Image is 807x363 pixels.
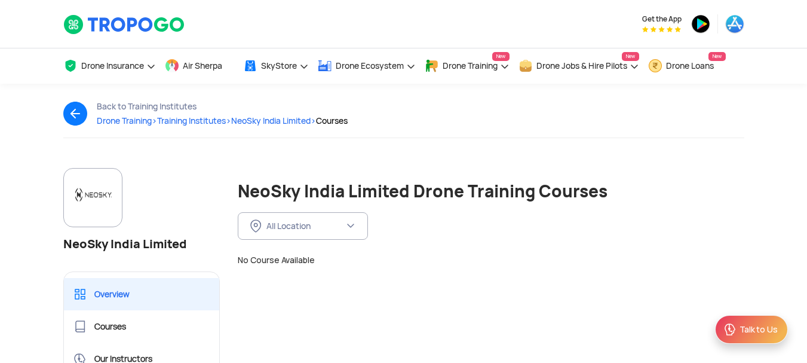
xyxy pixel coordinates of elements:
div: NeoSky India Limited [63,234,220,254]
span: Drone Jobs & Hire Pilots [536,61,627,71]
a: Drone Jobs & Hire PilotsNew [518,48,639,84]
span: Drone Insurance [81,61,144,71]
img: ic_location_inActive.svg [250,219,262,233]
span: > [311,115,316,126]
h1: NeoSky India Limited Drone Training Courses [238,180,744,203]
img: Untitled%20design(1).png [73,178,112,217]
span: > [152,115,157,126]
a: Drone Insurance [63,48,156,84]
img: ic_appstore.png [725,14,744,33]
span: Drone Ecosystem [336,61,404,71]
a: Drone Ecosystem [318,48,416,84]
a: SkyStore [243,48,309,84]
span: Air Sherpa [183,61,222,71]
span: Training Institutes [157,115,231,126]
img: App Raking [642,26,681,32]
span: > [226,115,231,126]
span: New [492,52,510,61]
a: Overview [64,278,220,310]
span: New [708,52,726,61]
img: TropoGo Logo [63,14,186,35]
span: Get the App [642,14,682,24]
span: New [622,52,639,61]
img: ic_chevron_down.svg [346,221,355,231]
img: ic_Support.svg [723,322,737,337]
span: Drone Loans [666,61,714,71]
div: Back to Training Institutes [97,102,348,111]
a: Air Sherpa [165,48,234,84]
span: Drone Training [443,61,498,71]
span: NeoSky India Limited [231,115,316,126]
a: Drone TrainingNew [425,48,510,84]
button: All Location [238,212,368,240]
a: Drone LoansNew [648,48,726,84]
span: SkyStore [261,61,297,71]
a: Courses [64,310,220,343]
div: No Course Available [229,254,753,266]
img: ic_playstore.png [691,14,710,33]
span: Courses [316,115,348,126]
div: All Location [266,221,344,231]
div: Talk to Us [740,324,778,335]
span: Drone Training [97,115,157,126]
